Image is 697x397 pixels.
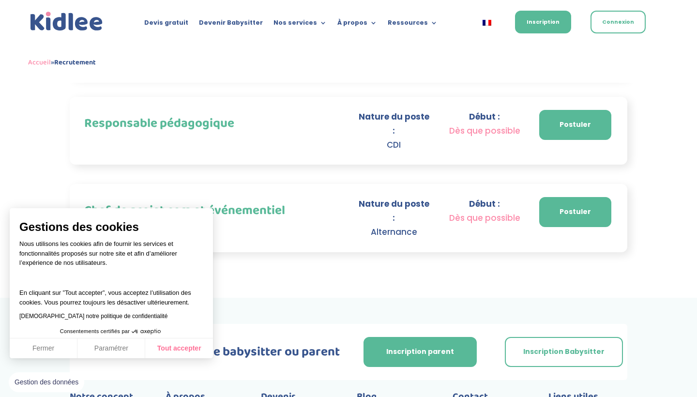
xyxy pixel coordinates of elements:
button: Fermer [10,338,77,359]
a: Postuler [539,197,611,227]
span: Dès que possible [449,125,520,137]
strong: Nature du poste : [359,111,429,137]
a: Nos services [273,19,327,30]
strong: Début : [469,111,500,122]
a: Postuler [539,110,611,140]
p: Alternance [356,197,431,239]
strong: Nature du poste : [359,198,429,224]
span: Gestions des cookies [19,220,203,234]
svg: Axeptio [132,317,161,346]
h3: Chef de projet com et événementiel [84,204,341,222]
a: Devis gratuit [144,19,188,30]
button: Consentements certifiés par [55,325,167,338]
a: Ressources [388,19,438,30]
a: Inscription Babysitter [505,337,623,367]
button: Paramétrer [77,338,145,359]
img: logo_kidlee_bleu [28,10,105,33]
a: Inscription parent [364,337,477,367]
span: Consentements certifiés par [60,329,130,334]
strong: Recrutement [54,57,96,68]
a: Inscription [515,11,571,33]
h3: Responsable pédagogique [84,117,341,135]
a: Devenir Babysitter [199,19,263,30]
a: Kidlee Logo [28,10,105,33]
a: Connexion [591,11,646,33]
img: Français [483,20,491,26]
span: » [28,57,96,68]
span: Gestion des données [15,378,78,387]
p: CDI [356,110,431,152]
a: Accueil [28,57,51,68]
a: À propos [337,19,377,30]
button: Tout accepter [145,338,213,359]
a: [DEMOGRAPHIC_DATA] notre politique de confidentialité [19,313,167,320]
button: Fermer le widget sans consentement [9,372,84,393]
span: Dès que possible [449,212,520,224]
p: En cliquant sur ”Tout accepter”, vous acceptez l’utilisation des cookies. Vous pourrez toujours l... [19,279,203,307]
p: Nous utilisons les cookies afin de fournir les services et fonctionnalités proposés sur notre sit... [19,239,203,274]
strong: Début : [469,198,500,210]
